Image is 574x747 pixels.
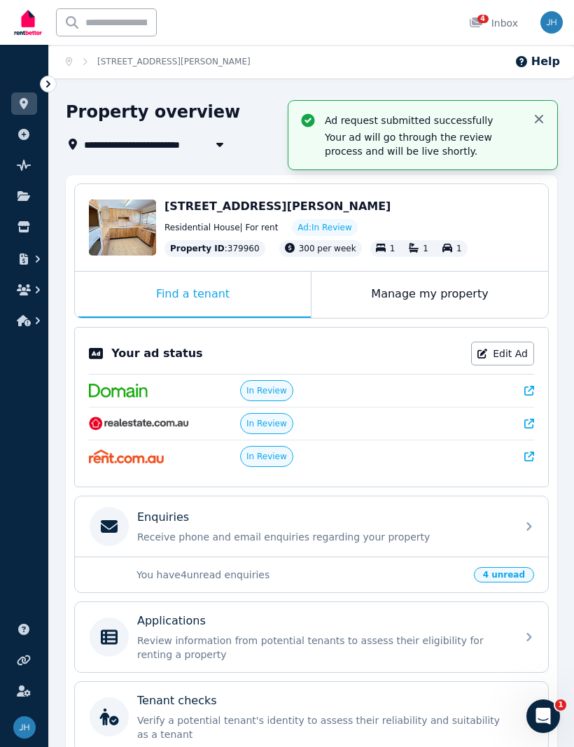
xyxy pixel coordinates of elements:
[164,222,278,233] span: Residential House | For rent
[474,567,534,582] span: 4 unread
[246,418,287,429] span: In Review
[456,244,462,253] span: 1
[75,602,548,672] a: ApplicationsReview information from potential tenants to assess their eligibility for renting a p...
[555,699,566,711] span: 1
[111,345,202,362] p: Your ad status
[75,272,311,318] div: Find a tenant
[137,692,217,709] p: Tenant checks
[246,385,287,396] span: In Review
[89,449,164,463] img: Rent.com.au
[97,57,251,67] a: [STREET_ADDRESS][PERSON_NAME]
[297,222,351,233] span: Ad: In Review
[299,244,356,253] span: 300 per week
[477,15,489,23] span: 4
[75,496,548,557] a: EnquiriesReceive phone and email enquiries regarding your property
[11,5,45,40] img: RentBetter
[246,451,287,462] span: In Review
[311,272,548,318] div: Manage my property
[137,634,508,662] p: Review information from potential tenants to assess their eligibility for renting a property
[89,384,148,398] img: Domain.com.au
[137,613,206,629] p: Applications
[136,568,465,582] p: You have 4 unread enquiries
[325,113,521,127] p: Ad request submitted successfully
[137,509,189,526] p: Enquiries
[49,45,267,78] nav: Breadcrumb
[164,200,391,213] span: [STREET_ADDRESS][PERSON_NAME]
[325,130,521,158] p: Your ad will go through the review process and will be live shortly.
[137,713,508,741] p: Verify a potential tenant's identity to assess their reliability and suitability as a tenant
[540,11,563,34] img: Jack;y Hall
[423,244,428,253] span: 1
[514,53,560,70] button: Help
[66,101,240,123] h1: Property overview
[13,716,36,739] img: Jack;y Hall
[89,417,189,431] img: RealEstate.com.au
[164,240,265,257] div: : 379960
[469,16,518,30] div: Inbox
[526,699,560,733] iframe: Intercom live chat
[471,342,534,365] a: Edit Ad
[137,530,508,544] p: Receive phone and email enquiries regarding your property
[170,243,225,254] span: Property ID
[390,244,395,253] span: 1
